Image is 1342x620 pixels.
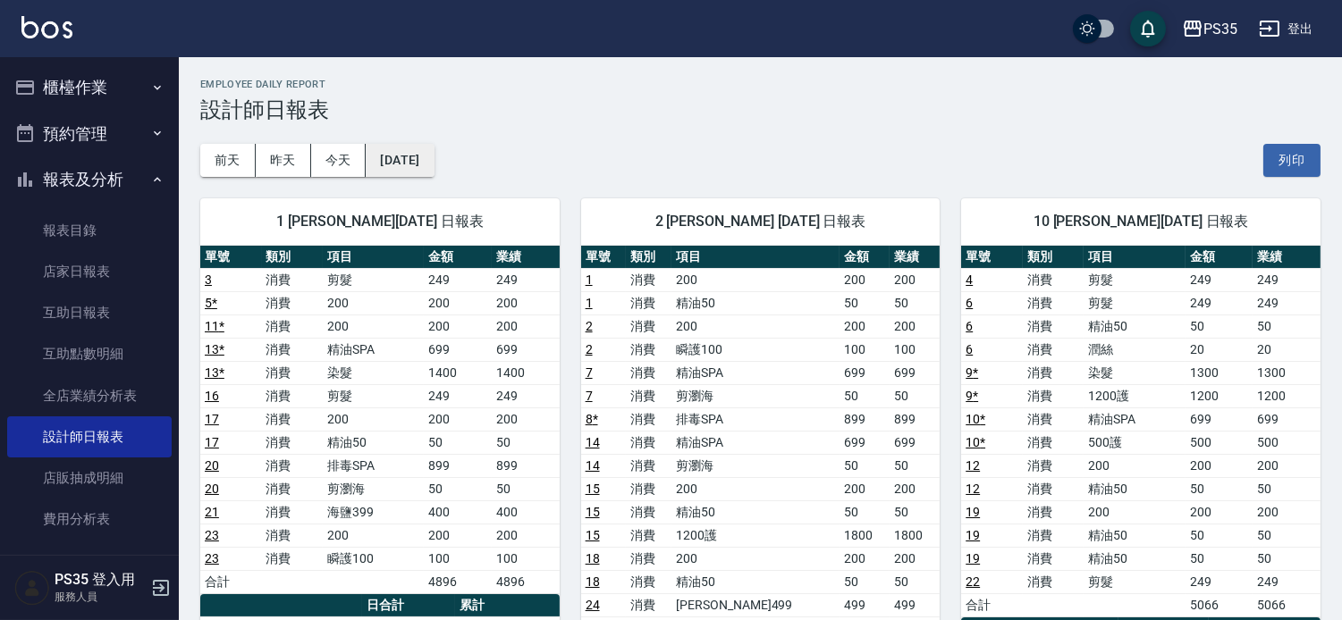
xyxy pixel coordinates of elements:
a: 3 [205,272,212,287]
th: 類別 [262,246,324,269]
th: 類別 [626,246,671,269]
a: 互助點數明細 [7,333,172,374]
button: 客戶管理 [7,548,172,594]
td: 消費 [1023,384,1085,407]
td: 50 [1253,477,1321,500]
td: 消費 [1023,361,1085,384]
td: 剪瀏海 [671,384,840,407]
td: 消費 [626,384,671,407]
h3: 設計師日報表 [200,97,1321,122]
td: 消費 [1023,547,1085,570]
td: 50 [840,500,890,524]
a: 18 [586,551,600,566]
td: 200 [424,407,492,431]
td: 精油50 [323,431,424,454]
td: 200 [492,314,560,338]
td: 精油SPA [1084,407,1185,431]
td: 50 [1186,314,1253,338]
td: 100 [492,547,560,570]
td: 消費 [262,407,324,431]
a: 6 [966,319,973,333]
td: 精油50 [1084,477,1185,500]
td: 消費 [1023,268,1085,291]
th: 業績 [1253,246,1321,269]
h2: Employee Daily Report [200,79,1321,90]
th: 項目 [671,246,840,269]
td: 消費 [262,361,324,384]
a: 6 [966,342,973,356]
a: 6 [966,296,973,310]
a: 1 [586,296,593,310]
a: 報表目錄 [7,210,172,251]
td: 50 [492,477,560,500]
td: 精油50 [671,291,840,314]
td: 剪髮 [323,384,424,407]
td: 899 [424,454,492,477]
td: 精油50 [1084,524,1185,547]
td: 精油50 [671,570,840,593]
a: 17 [205,412,219,426]
td: 剪髮 [323,268,424,291]
td: 50 [1253,524,1321,547]
td: 100 [424,547,492,570]
td: 消費 [626,547,671,570]
a: 14 [586,458,600,473]
td: 50 [1186,547,1253,570]
td: 消費 [626,407,671,431]
td: 699 [890,431,940,454]
td: 海鹽399 [323,500,424,524]
td: 499 [890,593,940,616]
td: 精油50 [671,500,840,524]
img: Logo [21,16,72,38]
img: Person [14,570,50,606]
td: 消費 [1023,524,1085,547]
td: 合計 [200,570,262,593]
td: 200 [890,547,940,570]
td: 200 [323,524,424,547]
td: 1200 [1186,384,1253,407]
button: 今天 [311,144,367,177]
td: 5066 [1186,593,1253,616]
button: 列印 [1263,144,1321,177]
td: 1200護 [671,524,840,547]
a: 12 [966,458,980,473]
td: 200 [671,314,840,338]
a: 7 [586,365,593,380]
td: 50 [1186,524,1253,547]
td: 染髮 [1084,361,1185,384]
td: 剪瀏海 [323,477,424,500]
a: 19 [966,528,980,542]
td: 200 [1186,454,1253,477]
td: 精油SPA [671,361,840,384]
th: 金額 [1186,246,1253,269]
td: 消費 [626,361,671,384]
td: 200 [1186,500,1253,524]
td: 200 [424,291,492,314]
td: 699 [890,361,940,384]
td: 499 [840,593,890,616]
td: 消費 [262,524,324,547]
a: 14 [586,435,600,449]
a: 24 [586,598,600,612]
td: 899 [492,454,560,477]
div: PS35 [1203,18,1237,40]
button: PS35 [1175,11,1245,47]
a: 12 [966,482,980,496]
td: 200 [1084,454,1185,477]
td: 249 [424,384,492,407]
td: 500 [1186,431,1253,454]
th: 業績 [492,246,560,269]
td: 200 [890,268,940,291]
th: 累計 [455,594,559,617]
a: 19 [966,505,980,519]
a: 費用分析表 [7,499,172,540]
a: 店家日報表 [7,251,172,292]
td: 消費 [626,431,671,454]
td: 249 [1186,570,1253,593]
a: 17 [205,435,219,449]
td: 200 [1253,500,1321,524]
td: 200 [492,407,560,431]
th: 業績 [890,246,940,269]
td: 50 [424,431,492,454]
td: 50 [890,291,940,314]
